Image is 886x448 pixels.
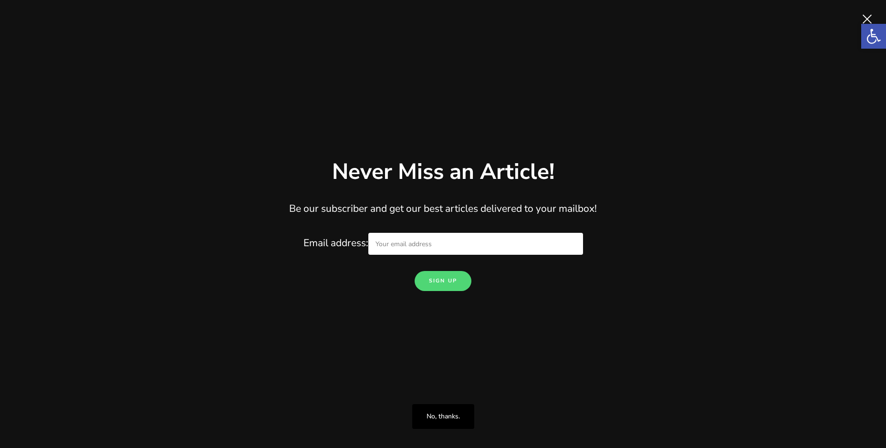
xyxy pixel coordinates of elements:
span: Close [857,10,876,29]
input: Sign up [415,271,471,291]
input: Email address: [368,233,583,255]
p: Be our subscriber and get our best articles delivered to your mailbox! [114,201,772,217]
a: No, thanks. [412,404,474,429]
h5: Never Miss an Article! [332,157,554,187]
label: Email address: [303,236,583,250]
